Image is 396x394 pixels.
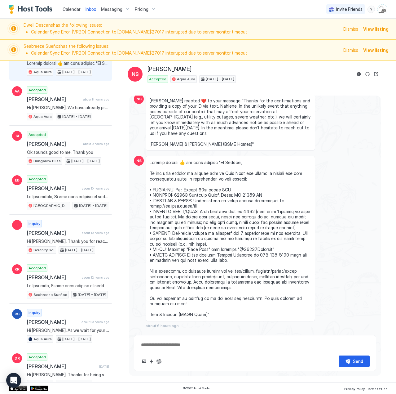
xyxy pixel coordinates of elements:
[15,356,20,361] span: DR
[206,76,234,82] span: [DATE] - [DATE]
[24,43,340,57] span: Seabreeze Sueños has the following issues:
[82,231,109,235] span: about 10 hours ago
[364,70,371,78] button: Sync reservation
[101,7,122,12] span: Messaging
[83,97,109,101] span: about 8 hours ago
[27,105,109,110] span: Hi [PERSON_NAME], We have already processed your alteration request. As a courtesy, we will appro...
[183,386,210,390] span: © 2025 Host Tools
[9,386,27,391] a: App Store
[367,385,387,392] a: Terms Of Use
[343,47,358,53] div: Dismiss
[177,76,195,82] span: Aqua Aura
[27,372,109,378] span: Hi [PERSON_NAME], Thanks for being such a great guest and taking good care of our home. We gladly...
[62,114,91,119] span: [DATE] - [DATE]
[62,336,91,342] span: [DATE] - [DATE]
[29,176,46,182] span: Accepted
[27,363,97,369] span: [PERSON_NAME]
[33,247,55,253] span: Serenity Sol
[336,7,363,12] span: Invite Friends
[136,96,142,102] span: NS
[16,222,19,228] span: T
[15,88,20,94] span: AA
[83,142,109,146] span: about 9 hours ago
[29,265,46,271] span: Accepted
[344,385,365,392] a: Privacy Policy
[27,185,79,191] span: [PERSON_NAME]
[78,292,106,298] span: [DATE] - [DATE]
[81,320,109,324] span: about 20 hours ago
[147,66,191,73] span: [PERSON_NAME]
[27,230,79,236] span: [PERSON_NAME]
[30,386,48,391] a: Google Play Store
[6,373,21,388] div: Open Intercom Messenger
[24,22,340,36] span: Dwell Descans has the following issues:
[33,203,68,208] span: [GEOGRAPHIC_DATA]
[27,319,79,325] span: [PERSON_NAME]
[65,247,94,253] span: [DATE] - [DATE]
[339,356,370,367] button: Send
[29,87,46,93] span: Accepted
[29,310,40,316] span: Inquiry
[344,387,365,391] span: Privacy Policy
[33,69,52,75] span: Aqua Aura
[15,266,20,272] span: KR
[15,311,20,317] span: RS
[27,239,109,244] span: Hi [PERSON_NAME], Thank you for reaching out and sharing information about Trash Squad! It sounds...
[99,365,109,369] span: [DATE]
[146,323,179,328] span: about 6 hours ago
[29,132,46,137] span: Accepted
[372,70,380,78] button: Open reservation
[367,6,375,13] div: menu
[82,186,109,190] span: about 10 hours ago
[27,328,109,333] span: Hi [PERSON_NAME], As we wait for your responses to our questions and further to our earlier messa...
[136,158,142,163] span: NS
[62,69,91,75] span: [DATE] - [DATE]
[367,387,387,391] span: Terms Of Use
[27,194,109,199] span: Lo Ipsumdolo, Si ame cons adipisc el seddoei tem in Utlabore Etdol mag aliqua en adminim ven qui ...
[33,336,52,342] span: Aqua Aura
[62,381,91,387] span: [DATE] - [DATE]
[363,26,389,32] div: View listing
[27,96,81,102] span: [PERSON_NAME]
[155,358,163,365] button: ChatGPT Auto Reply
[27,150,109,155] span: Ok sounds good to me. Thank you
[31,29,340,35] li: Calendar Sync Error: (VRBO) Connection to [DOMAIN_NAME]:27017 interrupted due to server monitor t...
[135,7,148,12] span: Pricing
[27,141,81,147] span: [PERSON_NAME]
[33,114,52,119] span: Aqua Aura
[31,50,340,56] li: Calendar Sync Error: (VRBO) Connection to [DOMAIN_NAME]:27017 interrupted due to server monitor t...
[82,275,109,280] span: about 12 hours ago
[63,7,81,12] span: Calendar
[27,60,109,66] span: Loremip dolorsi 👍 am cons adipisc "El Seddoei, Te inc utla etdolor ma aliquae adm ve Quis Nost ex...
[353,358,363,365] div: Send
[63,6,81,12] a: Calendar
[377,4,387,14] div: User profile
[9,5,55,14] a: Host Tools Logo
[132,70,139,78] span: NS
[27,283,109,289] span: Lo Ipsumdo, Si ame cons adipisc el seddoei tem in Utlaboree Dolore mag aliqua en adminim ven qui ...
[150,160,311,317] span: Loremip dolorsi 👍 am cons adipisc "El Seddoei, Te inc utla etdolor ma aliquae adm ve Quis Nost ex...
[15,133,19,139] span: SI
[33,158,61,164] span: Bungalow Bliss
[150,98,311,147] span: [PERSON_NAME] reacted ❤️ to your message "Thanks for the confirmations and providing a copy of yo...
[15,177,20,183] span: EB
[33,292,67,298] span: Seabreeze Sueños
[71,158,100,164] span: [DATE] - [DATE]
[140,358,148,365] button: Upload image
[363,47,389,53] div: View listing
[355,70,363,78] button: Reservation information
[149,76,166,82] span: Accepted
[86,7,96,12] span: Inbox
[343,26,358,32] div: Dismiss
[29,354,46,360] span: Accepted
[86,6,96,12] a: Inbox
[29,221,40,226] span: Inquiry
[148,358,155,365] button: Quick reply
